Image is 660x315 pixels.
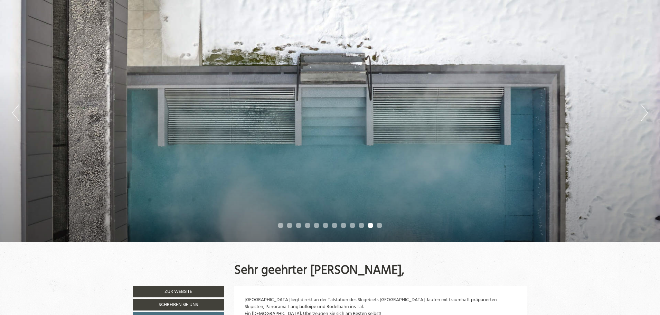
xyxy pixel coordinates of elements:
[133,286,224,297] a: Zur Website
[133,299,224,311] a: Schreiben Sie uns
[641,104,648,121] button: Next
[12,104,19,121] button: Previous
[234,264,404,278] h1: Sehr geehrter [PERSON_NAME],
